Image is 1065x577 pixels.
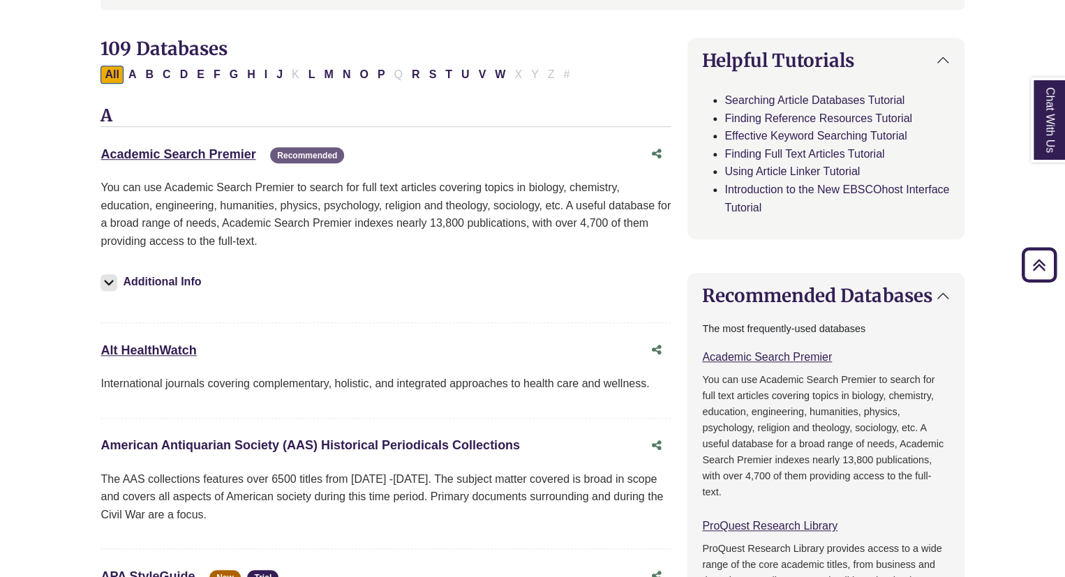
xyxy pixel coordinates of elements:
p: You can use Academic Search Premier to search for full text articles covering topics in biology, ... [702,372,949,500]
button: Filter Results I [260,66,271,84]
button: Filter Results O [355,66,372,84]
div: Alpha-list to filter by first letter of database name [100,68,575,80]
button: Filter Results H [243,66,260,84]
button: Filter Results L [304,66,320,84]
a: Effective Keyword Searching Tutorial [724,130,907,142]
span: 109 Databases [100,37,227,60]
button: Filter Results R [408,66,424,84]
button: Filter Results D [176,66,193,84]
button: Filter Results U [457,66,474,84]
button: Additional Info [100,272,205,292]
span: Recommended [270,147,344,163]
button: Filter Results B [141,66,158,84]
a: Finding Reference Resources Tutorial [724,112,912,124]
a: Back to Top [1017,255,1062,274]
button: Filter Results G [225,66,242,84]
button: Filter Results P [373,66,389,84]
p: International journals covering complementary, holistic, and integrated approaches to health care... [100,375,671,393]
button: Filter Results A [124,66,141,84]
a: ProQuest Research Library [702,520,837,532]
p: You can use Academic Search Premier to search for full text articles covering topics in biology, ... [100,179,671,250]
button: Filter Results C [158,66,175,84]
a: Using Article Linker Tutorial [724,165,860,177]
a: Searching Article Databases Tutorial [724,94,904,106]
a: Alt HealthWatch [100,343,196,357]
button: Filter Results W [491,66,509,84]
button: Helpful Tutorials [688,38,963,82]
p: The AAS collections features over 6500 titles from [DATE] -[DATE]. The subject matter covered is ... [100,470,671,524]
button: Filter Results E [193,66,209,84]
a: Academic Search Premier [702,351,832,363]
button: All [100,66,123,84]
button: Share this database [643,337,671,364]
button: Filter Results J [272,66,287,84]
a: Introduction to the New EBSCOhost Interface Tutorial [724,183,949,213]
button: Filter Results S [424,66,440,84]
button: Share this database [643,433,671,459]
a: Finding Full Text Articles Tutorial [724,148,884,160]
a: Academic Search Premier [100,147,255,161]
button: Filter Results V [474,66,490,84]
button: Share this database [643,141,671,167]
h3: A [100,106,671,127]
p: The most frequently-used databases [702,321,949,337]
button: Filter Results N [338,66,355,84]
button: Filter Results M [320,66,337,84]
a: American Antiquarian Society (AAS) Historical Periodicals Collections [100,438,520,452]
button: Recommended Databases [688,273,963,317]
button: Filter Results F [209,66,225,84]
button: Filter Results T [441,66,456,84]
